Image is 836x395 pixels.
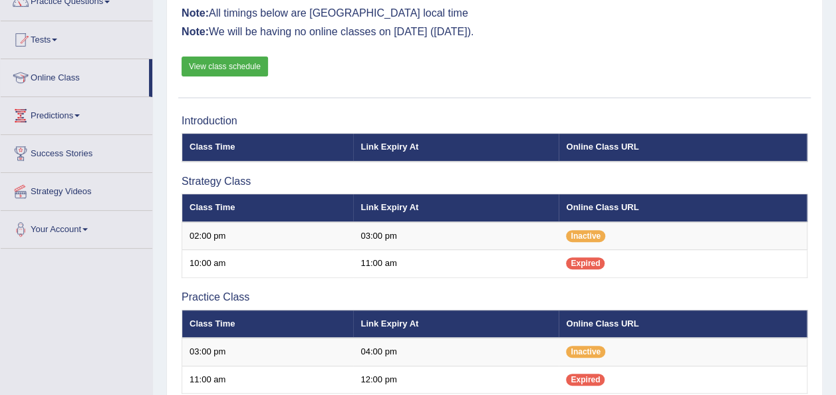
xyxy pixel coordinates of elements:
a: Online Class [1,59,149,92]
a: View class schedule [182,57,268,76]
td: 10:00 am [182,250,354,278]
h3: We will be having no online classes on [DATE] ([DATE]). [182,26,807,38]
th: Class Time [182,310,354,338]
a: Predictions [1,97,152,130]
a: Tests [1,21,152,55]
h3: Introduction [182,115,807,127]
th: Online Class URL [559,134,807,162]
th: Online Class URL [559,194,807,222]
th: Online Class URL [559,310,807,338]
td: 03:00 pm [182,338,354,366]
th: Link Expiry At [353,134,559,162]
b: Note: [182,7,209,19]
th: Class Time [182,194,354,222]
a: Strategy Videos [1,173,152,206]
span: Inactive [566,230,605,242]
span: Inactive [566,346,605,358]
td: 11:00 am [353,250,559,278]
th: Link Expiry At [353,310,559,338]
td: 04:00 pm [353,338,559,366]
a: Your Account [1,211,152,244]
span: Expired [566,374,605,386]
td: 02:00 pm [182,222,354,250]
td: 11:00 am [182,366,354,394]
th: Link Expiry At [353,194,559,222]
th: Class Time [182,134,354,162]
td: 03:00 pm [353,222,559,250]
h3: Practice Class [182,291,807,303]
a: Success Stories [1,135,152,168]
h3: All timings below are [GEOGRAPHIC_DATA] local time [182,7,807,19]
h3: Strategy Class [182,176,807,188]
td: 12:00 pm [353,366,559,394]
b: Note: [182,26,209,37]
span: Expired [566,257,605,269]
